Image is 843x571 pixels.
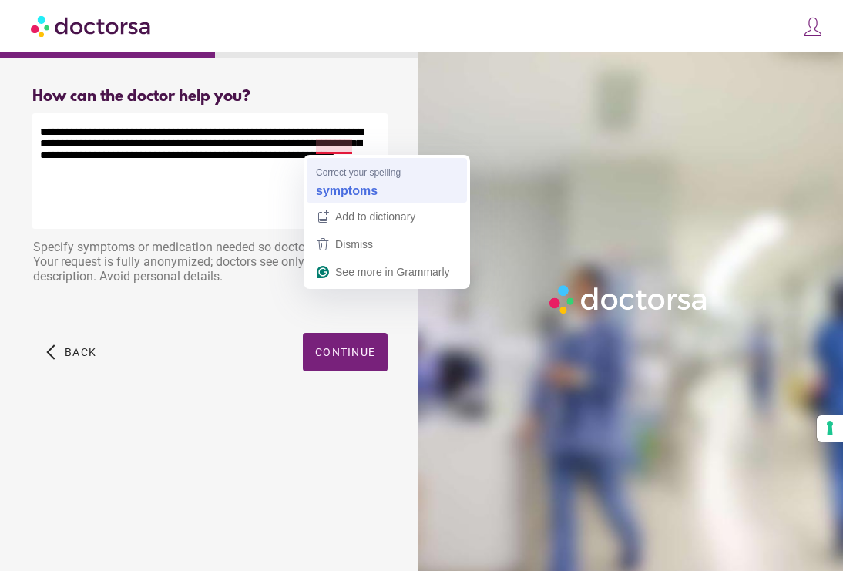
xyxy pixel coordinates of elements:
button: arrow_back_ios Back [40,333,102,371]
textarea: To enrich screen reader interactions, please activate Accessibility in Grammarly extension settings [32,113,388,229]
div: How can the doctor help you? [32,88,388,106]
span: Back [65,346,96,358]
img: Logo-Doctorsa-trans-White-partial-flat.png [545,280,714,318]
span: Continue [315,346,375,358]
img: Doctorsa.com [31,8,153,43]
button: Continue [303,333,388,371]
div: Specify symptoms or medication needed so doctors can assist. Your request is fully anonymized; do... [32,232,388,295]
button: Your consent preferences for tracking technologies [817,415,843,442]
img: icons8-customer-100.png [802,16,824,38]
